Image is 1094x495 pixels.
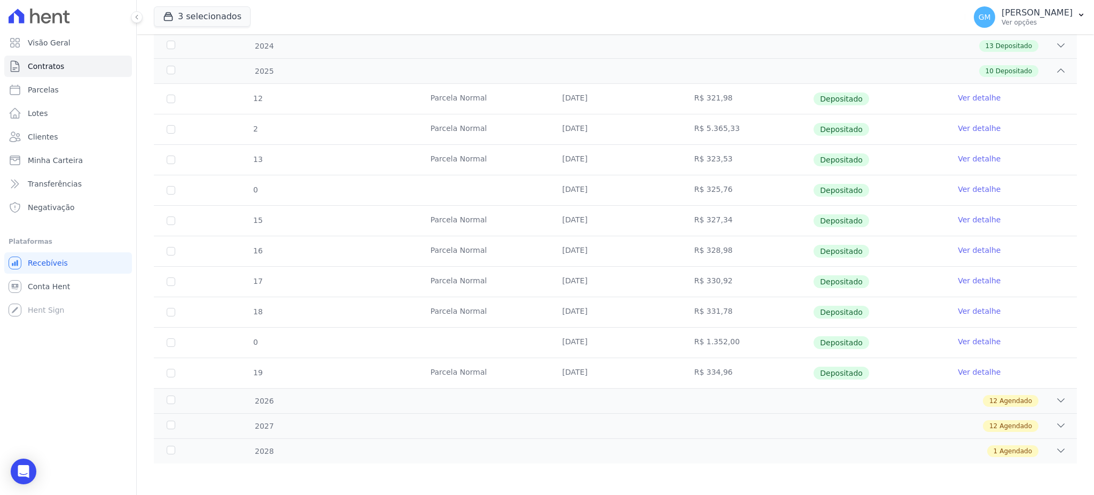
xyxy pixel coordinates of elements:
button: GM [PERSON_NAME] Ver opções [965,2,1094,32]
span: 2 [252,125,258,133]
input: Só é possível selecionar pagamentos em aberto [167,247,175,256]
a: Parcelas [4,79,132,100]
td: [DATE] [550,114,682,144]
input: Só é possível selecionar pagamentos em aberto [167,277,175,286]
a: Visão Geral [4,32,132,53]
td: R$ 330,92 [681,267,813,297]
td: R$ 334,96 [681,358,813,388]
span: 17 [252,277,263,285]
span: Visão Geral [28,37,71,48]
td: [DATE] [550,175,682,205]
a: Ver detalhe [958,123,1001,134]
span: 2025 [254,66,274,77]
input: Só é possível selecionar pagamentos em aberto [167,308,175,316]
input: Só é possível selecionar pagamentos em aberto [167,186,175,195]
span: 13 [252,155,263,164]
a: Ver detalhe [958,92,1001,103]
span: Depositado [814,92,869,105]
span: Depositado [814,367,869,380]
span: Depositado [996,66,1032,76]
td: [DATE] [550,236,682,266]
a: Contratos [4,56,132,77]
p: Ver opções [1002,18,1073,27]
a: Ver detalhe [958,184,1001,195]
span: Clientes [28,132,58,142]
span: Minha Carteira [28,155,83,166]
td: R$ 323,53 [681,145,813,175]
a: Ver detalhe [958,153,1001,164]
td: [DATE] [550,206,682,236]
td: R$ 328,98 [681,236,813,266]
span: Depositado [996,41,1032,51]
input: Só é possível selecionar pagamentos em aberto [167,216,175,225]
span: 12 [989,421,997,431]
span: 0 [252,338,258,346]
span: Agendado [999,421,1032,431]
span: Agendado [999,396,1032,406]
a: Conta Hent [4,276,132,297]
span: 18 [252,307,263,316]
button: 3 selecionados [154,6,251,27]
a: Ver detalhe [958,245,1001,256]
td: R$ 5.365,33 [681,114,813,144]
td: R$ 1.352,00 [681,328,813,358]
span: 2026 [254,396,274,407]
span: GM [979,13,991,21]
span: Lotes [28,108,48,119]
td: Parcela Normal [418,267,550,297]
a: Clientes [4,126,132,148]
span: Depositado [814,245,869,258]
span: Negativação [28,202,75,213]
input: Só é possível selecionar pagamentos em aberto [167,125,175,134]
span: Recebíveis [28,258,68,268]
span: 16 [252,246,263,255]
td: [DATE] [550,84,682,114]
a: Lotes [4,103,132,124]
div: Open Intercom Messenger [11,459,36,484]
td: [DATE] [550,358,682,388]
td: [DATE] [550,267,682,297]
span: 2024 [254,41,274,52]
span: 2027 [254,421,274,432]
a: Ver detalhe [958,336,1001,347]
a: Ver detalhe [958,367,1001,377]
td: Parcela Normal [418,145,550,175]
input: Só é possível selecionar pagamentos em aberto [167,338,175,347]
td: R$ 327,34 [681,206,813,236]
span: 15 [252,216,263,225]
td: Parcela Normal [418,206,550,236]
a: Transferências [4,173,132,195]
span: Depositado [814,214,869,227]
td: [DATE] [550,297,682,327]
span: 0 [252,185,258,194]
span: Depositado [814,275,869,288]
span: 13 [986,41,994,51]
td: Parcela Normal [418,236,550,266]
input: Só é possível selecionar pagamentos em aberto [167,95,175,103]
span: Depositado [814,336,869,349]
span: Contratos [28,61,64,72]
a: Ver detalhe [958,306,1001,316]
a: Recebíveis [4,252,132,274]
td: R$ 321,98 [681,84,813,114]
td: Parcela Normal [418,297,550,327]
span: Depositado [814,123,869,136]
td: Parcela Normal [418,84,550,114]
span: 2028 [254,446,274,457]
span: Depositado [814,153,869,166]
td: [DATE] [550,145,682,175]
div: Plataformas [9,235,128,248]
span: Depositado [814,184,869,197]
span: 19 [252,368,263,377]
input: Só é possível selecionar pagamentos em aberto [167,156,175,164]
td: [DATE] [550,328,682,358]
p: [PERSON_NAME] [1002,7,1073,18]
span: Depositado [814,306,869,319]
a: Ver detalhe [958,214,1001,225]
span: 1 [994,446,998,456]
a: Minha Carteira [4,150,132,171]
span: 10 [986,66,994,76]
td: R$ 331,78 [681,297,813,327]
a: Ver detalhe [958,275,1001,286]
td: Parcela Normal [418,114,550,144]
